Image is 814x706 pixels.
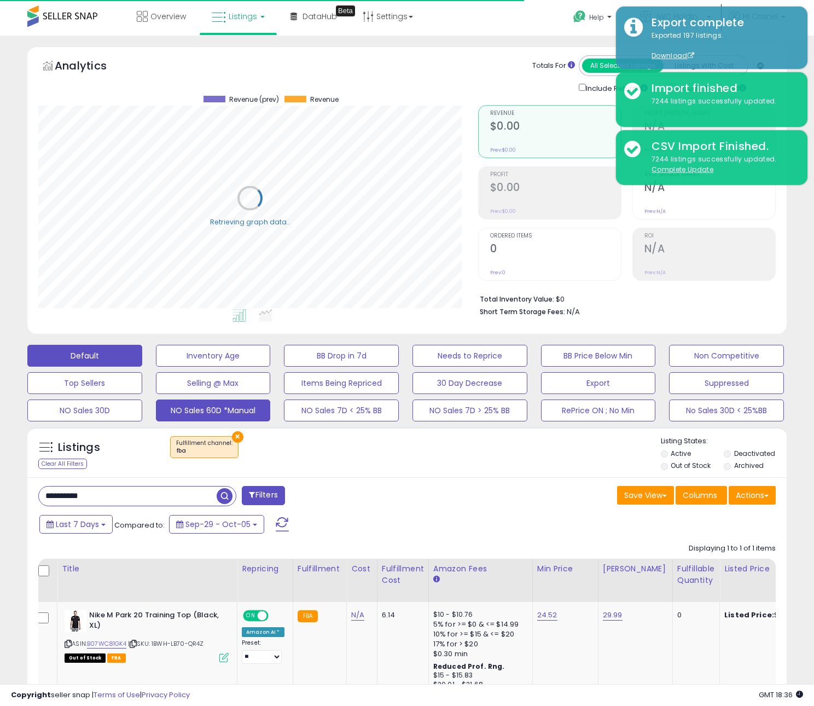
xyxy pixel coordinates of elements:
[27,345,142,367] button: Default
[759,690,803,700] span: 2025-10-13 18:36 GMT
[661,436,787,447] p: Listing States:
[433,649,524,659] div: $0.30 min
[284,372,399,394] button: Items Being Repriced
[433,563,528,575] div: Amazon Fees
[669,372,784,394] button: Suppressed
[644,269,666,276] small: Prev: N/A
[541,400,656,421] button: RePrice ON ; No Min
[490,242,621,257] h2: 0
[734,449,775,458] label: Deactivated
[185,519,251,530] span: Sep-29 - Oct-05
[176,447,232,455] div: fba
[351,610,364,621] a: N/A
[671,461,711,470] label: Out of Stock
[242,563,288,575] div: Repricing
[734,461,764,470] label: Archived
[433,610,524,620] div: $10 - $10.76
[142,690,190,700] a: Privacy Policy
[644,242,775,257] h2: N/A
[582,59,664,73] button: All Selected Listings
[589,13,604,22] span: Help
[412,345,527,367] button: Needs to Reprice
[11,690,190,701] div: seller snap | |
[298,610,318,622] small: FBA
[573,10,586,24] i: Get Help
[56,519,99,530] span: Last 7 Days
[58,440,100,455] h5: Listings
[65,610,86,632] img: 31VMvJuzpqL._SL40_.jpg
[412,372,527,394] button: 30 Day Decrease
[114,520,165,530] span: Compared to:
[433,629,524,639] div: 10% for >= $15 & <= $20
[490,269,505,276] small: Prev: 0
[156,400,271,421] button: NO Sales 60D *Manual
[229,11,257,22] span: Listings
[284,400,399,421] button: NO Sales 7D < 25% BB
[169,515,264,534] button: Sep-29 - Oct-05
[490,147,516,153] small: Prev: $0.00
[156,372,271,394] button: Selling @ Max
[11,690,51,700] strong: Copyright
[38,459,87,469] div: Clear All Filters
[490,120,621,135] h2: $0.00
[351,563,373,575] div: Cost
[541,345,656,367] button: BB Price Below Min
[643,138,799,154] div: CSV Import Finished.
[267,611,284,621] span: OFF
[671,449,691,458] label: Active
[27,400,142,421] button: NO Sales 30D
[567,306,580,317] span: N/A
[336,5,355,16] div: Tooltip anchor
[603,610,623,621] a: 29.99
[480,307,565,316] b: Short Term Storage Fees:
[284,345,399,367] button: BB Drop in 7d
[176,439,232,455] span: Fulfillment channel :
[490,172,621,178] span: Profit
[677,563,715,586] div: Fulfillable Quantity
[643,154,799,175] div: 7244 listings successfully updated.
[433,620,524,629] div: 5% for >= $0 & <= $14.99
[644,208,666,215] small: Prev: N/A
[210,217,290,227] div: Retrieving graph data..
[677,610,711,620] div: 0
[644,120,775,135] h2: N/A
[490,233,621,239] span: Ordered Items
[644,233,775,239] span: ROI
[541,372,656,394] button: Export
[571,82,661,94] div: Include Returns
[652,51,694,60] a: Download
[55,58,128,76] h5: Analytics
[65,653,106,663] span: All listings that are currently out of stock and unavailable for purchase on Amazon
[537,610,557,621] a: 24.52
[729,486,776,505] button: Actions
[480,294,554,304] b: Total Inventory Value:
[232,431,243,443] button: ×
[433,575,440,585] small: Amazon Fees.
[412,400,527,421] button: NO Sales 7D > 25% BB
[62,563,232,575] div: Title
[242,486,284,505] button: Filters
[669,400,784,421] button: No Sales 30D < 25%BB
[537,563,594,575] div: Min Price
[433,662,505,671] b: Reduced Prof. Rng.
[643,31,799,61] div: Exported 197 listings.
[643,96,799,107] div: 7244 listings successfully updated.
[617,486,674,505] button: Save View
[669,345,784,367] button: Non Competitive
[644,181,775,196] h2: N/A
[565,2,623,36] a: Help
[39,515,113,534] button: Last 7 Days
[150,11,186,22] span: Overview
[683,490,717,501] span: Columns
[303,11,337,22] span: DataHub
[89,610,222,633] b: Nike M Park 20 Training Top (Black, XL)
[128,639,204,648] span: | SKU: 1BWH-LB70-QR4Z
[382,563,424,586] div: Fulfillment Cost
[480,292,768,305] li: $0
[382,610,420,620] div: 6.14
[433,671,524,680] div: $15 - $15.83
[643,80,799,96] div: Import finished
[244,611,258,621] span: ON
[242,639,284,664] div: Preset:
[676,486,727,505] button: Columns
